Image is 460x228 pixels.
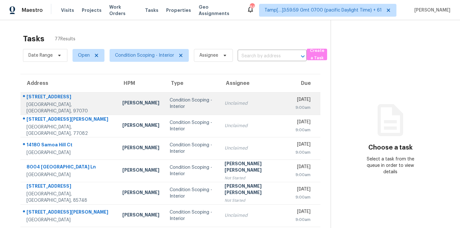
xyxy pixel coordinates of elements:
div: 9:00am [295,127,310,133]
div: [PERSON_NAME] [122,167,159,175]
span: Create a Task [310,47,324,62]
div: [GEOGRAPHIC_DATA] [27,150,112,156]
div: Not Started [225,175,285,181]
span: 77 Results [55,36,75,42]
div: [DATE] [295,141,310,149]
span: Condition Scoping - Interior [115,52,174,59]
th: Assignee [219,74,290,92]
div: [GEOGRAPHIC_DATA] [27,217,112,223]
span: [PERSON_NAME] [412,7,450,13]
div: Not Started [225,197,285,204]
div: [GEOGRAPHIC_DATA] [27,172,112,178]
div: [DATE] [295,164,310,172]
span: Projects [82,7,102,13]
div: Unclaimed [225,123,285,129]
div: [GEOGRAPHIC_DATA], [GEOGRAPHIC_DATA], 97070 [27,102,112,114]
input: Search by address [238,51,289,61]
div: [PERSON_NAME] [122,122,159,130]
div: [STREET_ADDRESS][PERSON_NAME] [27,116,112,124]
div: [STREET_ADDRESS] [27,183,112,191]
div: Condition Scoping - Interior [170,142,214,155]
div: Condition Scoping - Interior [170,97,214,110]
button: Open [298,52,307,61]
div: Select a task from the queue in order to view details [361,156,420,175]
div: [GEOGRAPHIC_DATA], [GEOGRAPHIC_DATA], 85748 [27,191,112,204]
div: [DATE] [295,186,310,194]
div: [PERSON_NAME] [122,212,159,220]
span: Tasks [145,8,158,12]
span: Properties [166,7,191,13]
div: [STREET_ADDRESS] [27,94,112,102]
div: Condition Scoping - Interior [170,164,214,177]
div: 843 [250,4,254,10]
div: Unclaimed [225,100,285,107]
span: Work Orders [109,4,137,17]
th: Due [290,74,320,92]
div: [DATE] [295,96,310,104]
h3: Choose a task [368,144,413,151]
div: [GEOGRAPHIC_DATA], [GEOGRAPHIC_DATA], 77082 [27,124,112,137]
div: 14180 Samoa Hill Ct [27,142,112,150]
div: [DATE] [295,208,310,216]
button: Create a Task [307,49,327,60]
span: Date Range [28,52,53,59]
div: 8004 [GEOGRAPHIC_DATA] Ln [27,164,112,172]
div: [DATE] [295,119,310,127]
th: HPM [117,74,165,92]
div: 9:00am [295,104,310,111]
span: Assignee [199,52,218,59]
div: Unclaimed [225,145,285,151]
div: 9:00am [295,149,310,156]
span: Tamp[…]3:59:59 Gmt 0700 (pacific Daylight Time) + 61 [264,7,382,13]
span: Open [78,52,90,59]
th: Address [20,74,117,92]
div: Unclaimed [225,212,285,219]
div: [PERSON_NAME] [PERSON_NAME] [225,183,285,197]
div: Condition Scoping - Interior [170,209,214,222]
div: Condition Scoping - Interior [170,119,214,132]
div: 9:00am [295,172,310,178]
div: [STREET_ADDRESS][PERSON_NAME] [27,209,112,217]
div: 9:00am [295,194,310,200]
div: 9:00am [295,216,310,223]
div: Condition Scoping - Interior [170,187,214,199]
div: [PERSON_NAME] [122,144,159,152]
span: Geo Assignments [199,4,239,17]
div: [PERSON_NAME] [122,189,159,197]
span: Visits [61,7,74,13]
div: [PERSON_NAME] [PERSON_NAME] [225,160,285,175]
h2: Tasks [23,36,44,42]
div: [PERSON_NAME] [122,100,159,108]
th: Type [165,74,219,92]
span: Maestro [22,7,43,13]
